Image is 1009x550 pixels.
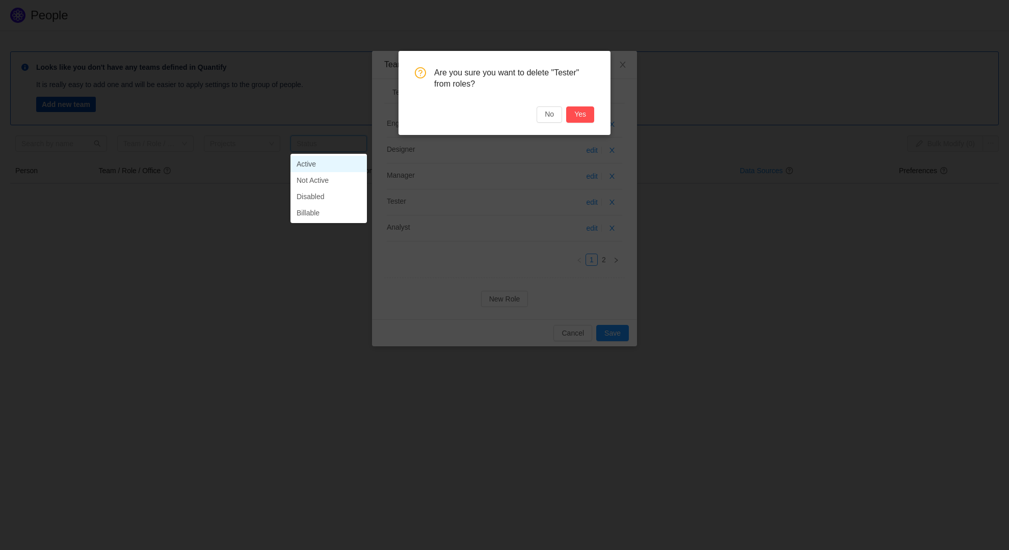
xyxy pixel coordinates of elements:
[415,67,426,78] i: icon: question-circle
[297,209,320,217] span: Billable
[355,210,361,216] i: icon: check
[434,67,594,90] span: Are you sure you want to delete "Tester" from roles?
[355,194,361,200] i: icon: check
[537,106,562,123] button: No
[566,106,594,123] button: Yes
[297,193,324,201] span: Disabled
[297,176,329,184] span: Not Active
[290,156,367,172] li: Active
[355,161,361,167] i: icon: check
[355,177,361,183] i: icon: check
